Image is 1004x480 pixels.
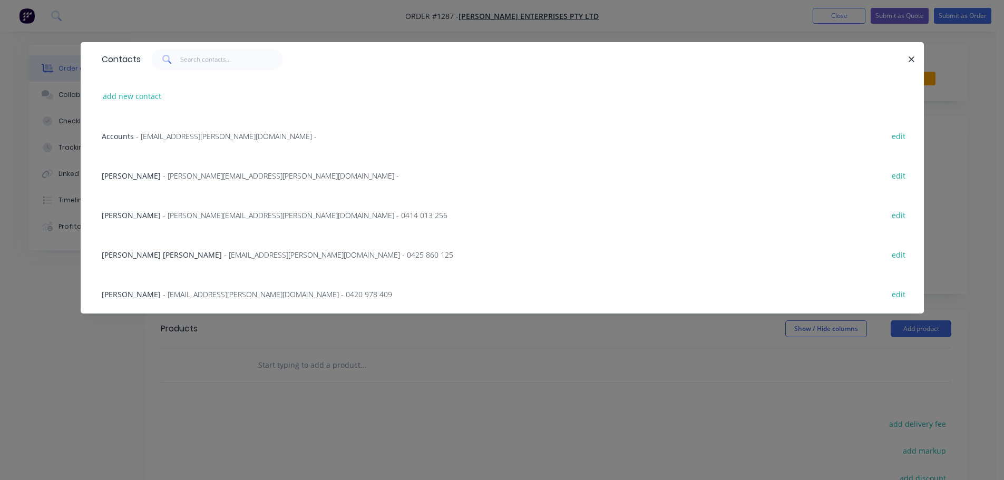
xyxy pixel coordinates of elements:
[886,168,911,182] button: edit
[102,250,222,260] span: [PERSON_NAME] [PERSON_NAME]
[886,208,911,222] button: edit
[886,287,911,301] button: edit
[102,171,161,181] span: [PERSON_NAME]
[886,129,911,143] button: edit
[102,210,161,220] span: [PERSON_NAME]
[136,131,317,141] span: - [EMAIL_ADDRESS][PERSON_NAME][DOMAIN_NAME] -
[102,289,161,299] span: [PERSON_NAME]
[96,43,141,76] div: Contacts
[102,131,134,141] span: Accounts
[886,247,911,261] button: edit
[180,49,283,70] input: Search contacts...
[224,250,453,260] span: - [EMAIL_ADDRESS][PERSON_NAME][DOMAIN_NAME] - 0425 860 125
[98,89,167,103] button: add new contact
[163,210,447,220] span: - [PERSON_NAME][EMAIL_ADDRESS][PERSON_NAME][DOMAIN_NAME] - 0414 013 256
[163,171,399,181] span: - [PERSON_NAME][EMAIL_ADDRESS][PERSON_NAME][DOMAIN_NAME] -
[163,289,392,299] span: - [EMAIL_ADDRESS][PERSON_NAME][DOMAIN_NAME] - 0420 978 409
